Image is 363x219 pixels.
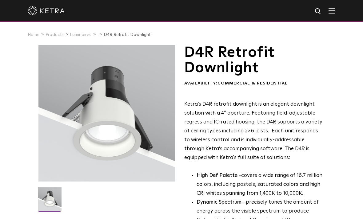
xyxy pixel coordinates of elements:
a: D4R Retrofit Downlight [104,33,150,37]
span: Commercial & Residential [217,81,288,85]
strong: Dynamic Spectrum [197,200,241,205]
a: Luminaires [70,33,91,37]
a: Home [28,33,39,37]
p: Ketra’s D4R retrofit downlight is an elegant downlight solution with a 4” aperture. Featuring fie... [184,100,324,162]
p: covers a wide range of 16.7 million colors, including pastels, saturated colors and high CRI whit... [197,171,324,198]
div: Availability: [184,80,324,87]
a: Products [46,33,64,37]
h1: D4R Retrofit Downlight [184,45,324,76]
img: search icon [314,8,322,15]
img: ketra-logo-2019-white [28,6,65,15]
img: D4R Retrofit Downlight [38,187,62,215]
strong: High Def Palette - [197,173,241,178]
img: Hamburger%20Nav.svg [329,8,335,14]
